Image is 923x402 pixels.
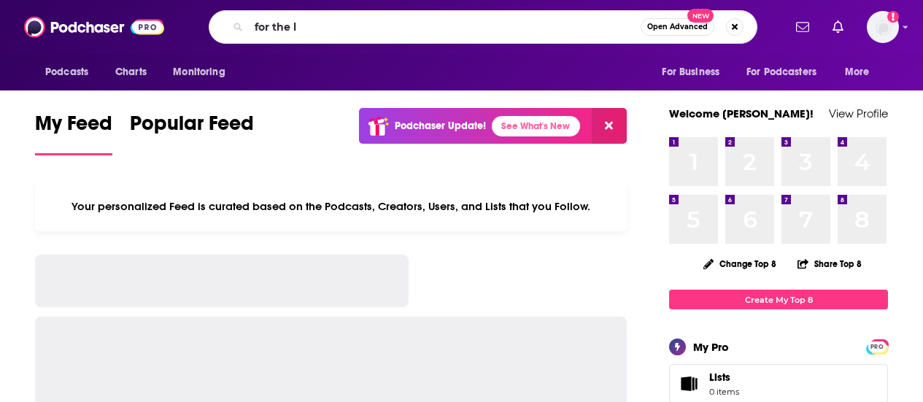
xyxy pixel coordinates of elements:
[687,9,714,23] span: New
[797,250,862,278] button: Share Top 8
[887,11,899,23] svg: Add a profile image
[24,13,164,41] img: Podchaser - Follow, Share and Rate Podcasts
[669,107,814,120] a: Welcome [PERSON_NAME]!
[249,15,641,39] input: Search podcasts, credits, & more...
[867,11,899,43] img: User Profile
[647,23,708,31] span: Open Advanced
[35,111,112,155] a: My Feed
[674,374,703,394] span: Lists
[867,11,899,43] button: Show profile menu
[45,62,88,82] span: Podcasts
[652,58,738,86] button: open menu
[106,58,155,86] a: Charts
[746,62,816,82] span: For Podcasters
[829,107,888,120] a: View Profile
[709,387,739,397] span: 0 items
[867,11,899,43] span: Logged in as lilifeinberg
[868,341,886,352] a: PRO
[173,62,225,82] span: Monitoring
[695,255,785,273] button: Change Top 8
[209,10,757,44] div: Search podcasts, credits, & more...
[641,18,714,36] button: Open AdvancedNew
[115,62,147,82] span: Charts
[395,120,486,132] p: Podchaser Update!
[35,182,627,231] div: Your personalized Feed is curated based on the Podcasts, Creators, Users, and Lists that you Follow.
[662,62,719,82] span: For Business
[35,58,107,86] button: open menu
[693,340,729,354] div: My Pro
[835,58,888,86] button: open menu
[492,116,580,136] a: See What's New
[827,15,849,39] a: Show notifications dropdown
[163,58,244,86] button: open menu
[845,62,870,82] span: More
[709,371,730,384] span: Lists
[790,15,815,39] a: Show notifications dropdown
[669,290,888,309] a: Create My Top 8
[130,111,254,155] a: Popular Feed
[130,111,254,144] span: Popular Feed
[35,111,112,144] span: My Feed
[737,58,838,86] button: open menu
[709,371,739,384] span: Lists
